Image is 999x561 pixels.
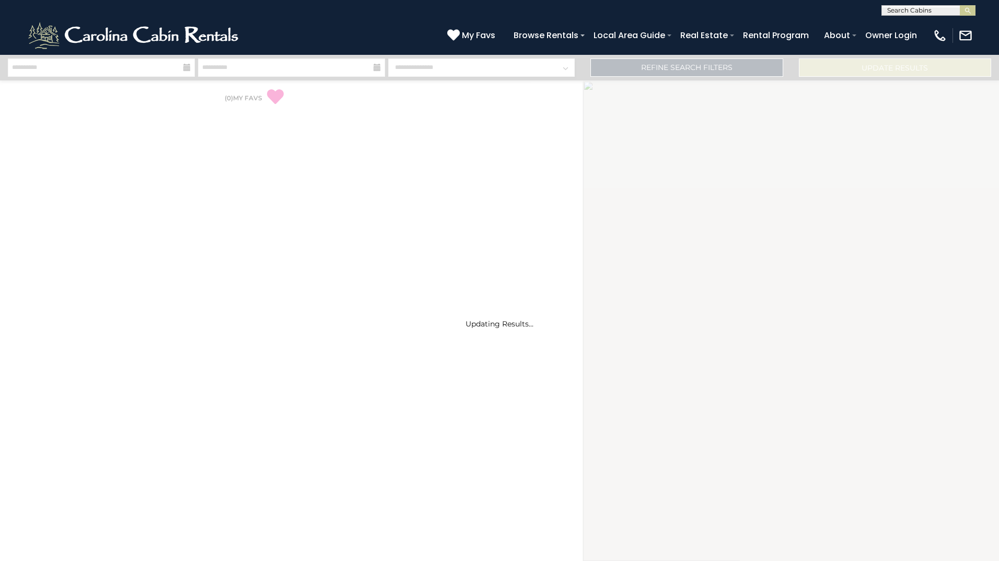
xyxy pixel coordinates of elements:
[588,26,670,44] a: Local Area Guide
[675,26,733,44] a: Real Estate
[933,28,947,43] img: phone-regular-white.png
[819,26,855,44] a: About
[860,26,922,44] a: Owner Login
[462,29,495,42] span: My Favs
[508,26,584,44] a: Browse Rentals
[738,26,814,44] a: Rental Program
[958,28,973,43] img: mail-regular-white.png
[447,29,498,42] a: My Favs
[26,20,243,51] img: White-1-2.png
